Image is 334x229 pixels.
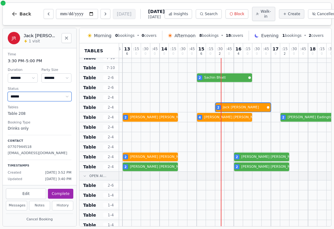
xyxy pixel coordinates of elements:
span: 16 [235,47,241,51]
span: covers [142,33,156,38]
span: 1 - 4 [103,223,118,227]
span: [PERSON_NAME] [PERSON_NAME] [241,164,299,170]
span: 2 - 4 [103,164,118,169]
span: 15 [198,47,204,51]
span: : 45 [189,47,195,51]
span: 2 - 6 [103,183,118,188]
span: • [304,33,306,38]
span: 2 [309,33,311,38]
span: Tables [84,48,103,54]
span: Table [83,182,96,188]
span: 8 [199,33,202,38]
span: 0 [115,33,118,38]
button: Previous day [44,9,54,19]
span: : 30 [143,47,148,51]
button: Edit [6,188,46,199]
dt: Booking Type [8,120,71,125]
span: 2 [219,52,221,55]
div: JR [8,32,20,44]
dd: Drinks only [8,126,71,131]
span: Table [83,84,96,91]
button: Messages [6,201,27,210]
button: Create [279,9,304,19]
dt: Time [8,52,71,57]
span: [PERSON_NAME] [PERSON_NAME] [130,164,187,170]
span: [PERSON_NAME] [PERSON_NAME] [241,154,299,160]
button: [DATE] [113,9,135,19]
span: 2 [217,105,220,110]
span: 14 [161,47,167,51]
span: [DATE] 3:52 PM [45,170,71,175]
button: Close [62,33,71,43]
dt: Status [8,86,71,92]
span: [PERSON_NAME] [PERSON_NAME] [130,115,187,120]
button: Back [6,6,36,21]
span: Block [234,11,244,16]
span: Table [83,144,96,150]
span: Table [83,192,96,198]
span: : 30 [291,47,297,51]
button: Search [196,9,221,19]
span: bookings [115,33,134,38]
dt: Party Size [41,67,71,73]
span: Table [83,222,96,228]
button: History [52,201,73,210]
span: 0 [182,52,183,55]
span: 2 [125,115,127,120]
span: 0 [209,52,211,55]
span: 0 [135,52,137,55]
dt: Duration [8,67,38,73]
span: bookings [282,33,302,38]
button: Complete [48,189,73,199]
span: Open Ai... [89,174,106,178]
span: 0 [228,52,230,55]
span: 2 - 4 [103,145,118,149]
span: [DATE] 3:40 PM [45,177,71,182]
span: 1 - 4 [103,193,118,198]
span: Table [83,212,96,218]
span: Table [83,124,96,130]
span: 1 visit [29,39,40,44]
span: 0 [256,52,258,55]
button: Walk-in [252,7,275,21]
span: : 30 [217,47,223,51]
button: Cancel Booking [6,216,73,223]
span: Table [83,114,96,120]
span: [PERSON_NAME] [PERSON_NAME] [204,115,262,120]
span: Back [19,12,31,16]
span: Table [83,94,96,101]
span: Evening [261,32,278,39]
span: 0 [144,52,146,55]
span: 2 [125,155,127,159]
span: 6 [126,52,128,55]
span: : 30 [328,47,334,51]
span: Table [83,202,96,208]
span: : 45 [263,47,269,51]
h2: Jack [PERSON_NAME] [24,32,58,39]
span: covers [309,33,323,38]
span: 2 - 4 [103,115,118,120]
span: Table [83,65,96,71]
span: 17 [272,47,278,51]
span: : 15 [170,47,176,51]
dd: 3:30 PM – 5:00 PM [8,58,71,64]
span: 2 - 4 [103,125,118,130]
span: : 15 [319,47,325,51]
span: 0 [330,52,332,55]
span: Table [83,154,96,160]
span: 0 [321,52,323,55]
span: 0 [172,52,174,55]
span: Afternoon [174,32,195,39]
span: 2 - 4 [103,105,118,110]
span: 4 [238,52,239,55]
span: 0 [293,52,295,55]
span: [DATE] [148,15,165,19]
span: 0 [142,33,144,38]
span: 0 [275,52,276,55]
span: Table [83,164,96,170]
span: Search [205,11,217,16]
span: 18 [226,33,231,38]
span: 2 - 4 [103,154,118,159]
span: : 45 [152,47,158,51]
span: 0 [265,52,267,55]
